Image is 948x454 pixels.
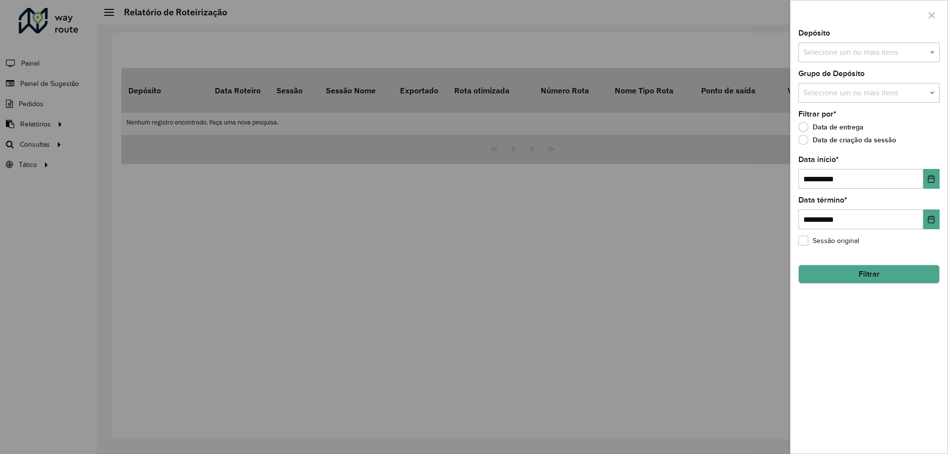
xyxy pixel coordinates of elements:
label: Filtrar por [798,108,836,120]
button: Choose Date [923,169,940,189]
label: Sessão original [798,236,859,246]
label: Data término [798,194,847,206]
label: Grupo de Depósito [798,68,865,80]
label: Data início [798,154,839,165]
label: Data de criação da sessão [798,135,896,145]
label: Data de entrega [798,122,864,132]
label: Depósito [798,27,830,39]
button: Choose Date [923,209,940,229]
button: Filtrar [798,265,940,284]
